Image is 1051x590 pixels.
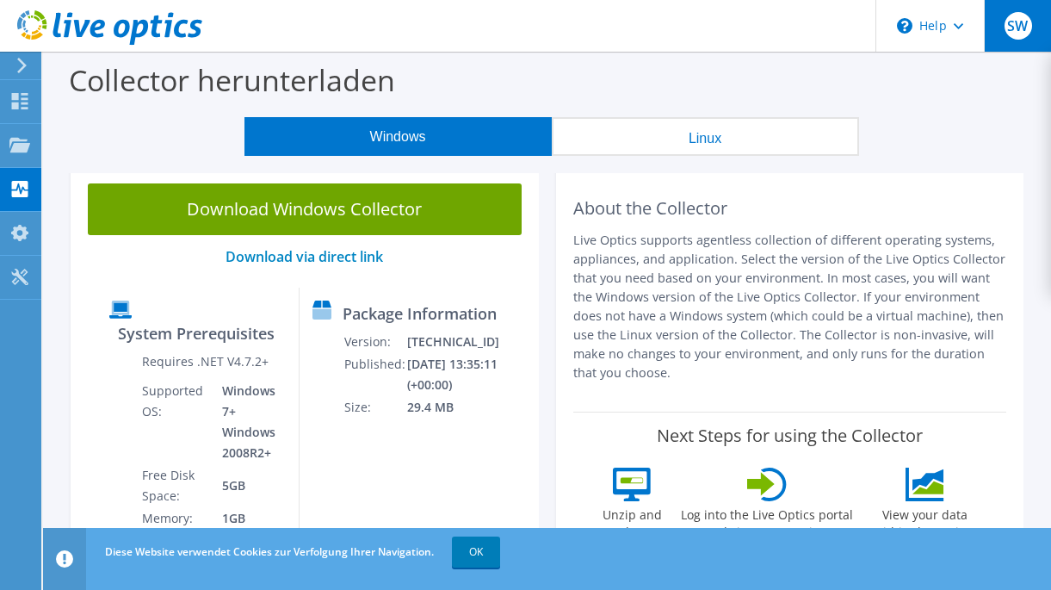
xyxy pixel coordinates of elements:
[141,380,209,464] td: Supported OS:
[592,501,671,541] label: Unzip and run the .exe
[680,501,854,541] label: Log into the Live Optics portal and view your project
[69,60,395,100] label: Collector herunterladen
[209,507,285,530] td: 1GB
[573,231,1007,382] p: Live Optics supports agentless collection of different operating systems, appliances, and applica...
[118,325,275,342] label: System Prerequisites
[88,183,522,235] a: Download Windows Collector
[226,247,383,266] a: Download via direct link
[406,396,531,419] td: 29.4 MB
[141,507,209,530] td: Memory:
[141,464,209,507] td: Free Disk Space:
[244,117,552,156] button: Windows
[343,331,406,353] td: Version:
[343,396,406,419] td: Size:
[657,425,923,446] label: Next Steps for using the Collector
[209,464,285,507] td: 5GB
[552,117,859,156] button: Linux
[573,198,1007,219] h2: About the Collector
[406,353,531,396] td: [DATE] 13:35:11 (+00:00)
[406,331,531,353] td: [TECHNICAL_ID]
[209,380,285,464] td: Windows 7+ Windows 2008R2+
[142,353,269,370] label: Requires .NET V4.7.2+
[452,537,500,568] a: OK
[343,353,406,396] td: Published:
[862,501,986,541] label: View your data within the project
[343,305,497,322] label: Package Information
[897,18,912,34] svg: \n
[105,544,434,559] span: Diese Website verwendet Cookies zur Verfolgung Ihrer Navigation.
[1005,12,1032,40] span: SW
